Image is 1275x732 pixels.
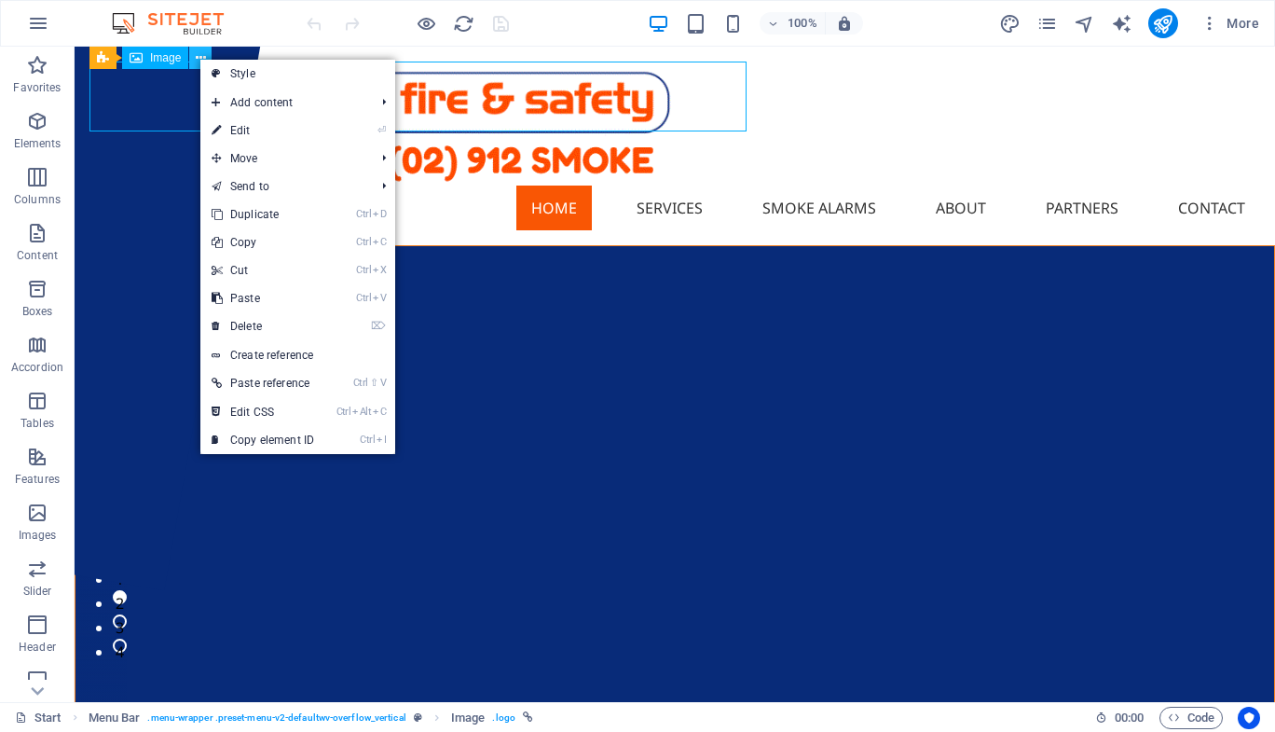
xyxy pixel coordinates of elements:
button: design [999,12,1021,35]
i: This element is a customizable preset [414,712,422,723]
a: Ctrl⇧VPaste reference [200,369,325,397]
i: ⏎ [377,124,386,136]
button: pages [1036,12,1059,35]
a: Style [200,60,395,88]
span: Image [150,52,181,63]
i: Publish [1152,13,1173,35]
p: Columns [14,192,61,207]
button: Usercentrics [1238,707,1260,729]
i: Ctrl [360,434,375,446]
span: More [1200,14,1259,33]
i: V [373,292,386,304]
i: V [380,377,386,389]
button: text_generator [1111,12,1133,35]
i: X [373,264,386,276]
p: Images [19,528,57,543]
h6: Session time [1095,707,1145,729]
span: Move [200,145,367,173]
a: CtrlCCopy [200,228,325,256]
span: Add content [200,89,367,117]
span: Code [1168,707,1214,729]
button: 2 [38,544,52,558]
i: C [373,236,386,248]
i: C [373,406,386,418]
i: Ctrl [356,264,371,276]
i: Design (Ctrl+Alt+Y) [999,13,1021,35]
i: Ctrl [353,377,368,389]
a: Create reference [200,341,395,369]
button: 4 [38,592,52,606]
h6: 100% [788,12,817,35]
p: Content [17,248,58,263]
i: Ctrl [356,208,371,220]
span: . logo [492,707,514,729]
span: Click to select. Double-click to edit [451,707,485,729]
i: On resize automatically adjust zoom level to fit chosen device. [836,15,853,32]
i: ⇧ [370,377,378,389]
button: Click here to leave preview mode and continue editing [415,12,437,35]
i: Alt [352,406,371,418]
nav: breadcrumb [89,707,533,729]
a: Click to cancel selection. Double-click to open Pages [15,707,62,729]
i: AI Writer [1111,13,1132,35]
p: Header [19,640,56,655]
i: Ctrl [356,236,371,248]
a: Send to [200,173,367,200]
a: CtrlICopy element ID [200,426,325,454]
p: Slider [23,584,52,599]
p: Favorites [13,80,61,95]
button: More [1193,8,1267,38]
button: reload [452,12,474,35]
img: Editor Logo [107,12,247,35]
a: CtrlVPaste [200,284,325,312]
span: Click to select. Double-click to edit [89,707,141,729]
p: Boxes [22,304,53,319]
i: Reload page [453,13,474,35]
i: D [373,208,386,220]
i: Ctrl [356,292,371,304]
span: 00 00 [1115,707,1144,729]
p: Tables [21,416,54,431]
p: Accordion [11,360,63,375]
i: Navigator [1074,13,1095,35]
span: . menu-wrapper .preset-menu-v2-defaultwv-overflow_vertical [147,707,405,729]
a: CtrlXCut [200,256,325,284]
a: CtrlDDuplicate [200,200,325,228]
i: Pages (Ctrl+Alt+S) [1036,13,1058,35]
p: Features [15,472,60,487]
span: : [1128,711,1131,725]
i: ⌦ [371,320,386,332]
a: ⏎Edit [200,117,325,145]
i: Ctrl [336,406,351,418]
button: Code [1159,707,1223,729]
i: I [377,434,386,446]
p: Elements [14,136,62,151]
a: ⌦Delete [200,312,325,340]
button: publish [1148,8,1178,38]
i: This element is linked [523,712,533,723]
a: CtrlAltCEdit CSS [200,398,325,426]
button: 100% [760,12,826,35]
button: navigator [1074,12,1096,35]
button: 3 [38,568,52,582]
